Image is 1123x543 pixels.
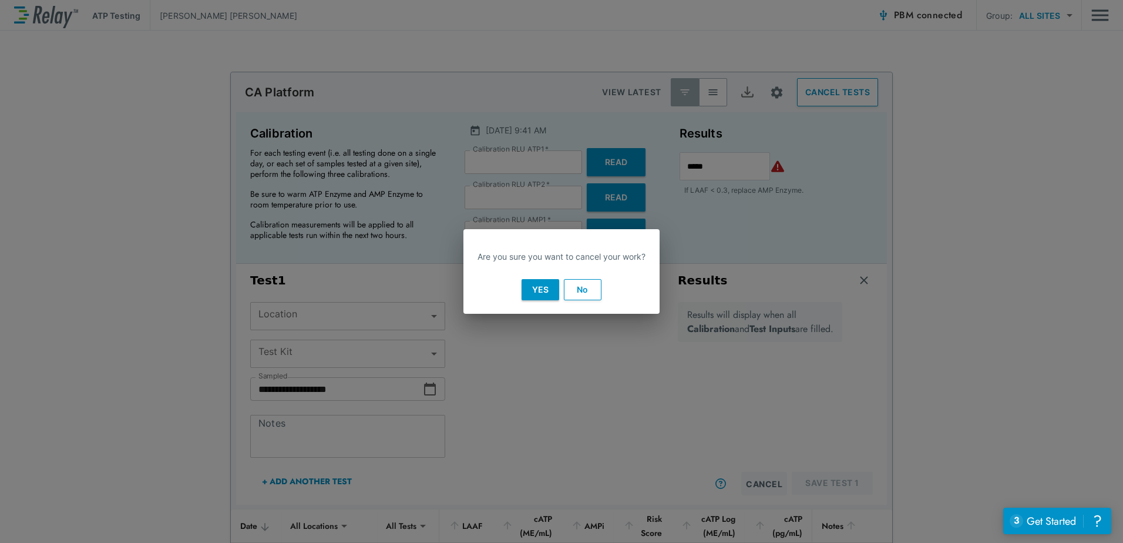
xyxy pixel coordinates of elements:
p: Are you sure you want to cancel your work? [478,250,645,263]
button: No [564,279,601,300]
button: Yes [522,279,559,300]
iframe: Resource center [1003,508,1111,534]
